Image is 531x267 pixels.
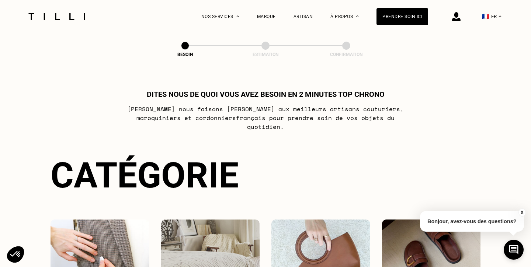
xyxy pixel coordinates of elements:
[294,14,313,19] a: Artisan
[420,211,524,232] p: Bonjour, avez-vous des questions?
[452,12,461,21] img: icône connexion
[236,15,239,17] img: Menu déroulant
[309,52,383,57] div: Confirmation
[499,15,502,17] img: menu déroulant
[356,15,359,17] img: Menu déroulant à propos
[119,105,412,131] p: [PERSON_NAME] nous faisons [PERSON_NAME] aux meilleurs artisans couturiers , maroquiniers et cord...
[376,8,428,25] a: Prendre soin ici
[229,52,302,57] div: Estimation
[51,155,480,196] div: Catégorie
[482,13,489,20] span: 🇫🇷
[257,14,276,19] a: Marque
[518,208,525,217] button: X
[148,52,222,57] div: Besoin
[26,13,88,20] img: Logo du service de couturière Tilli
[147,90,385,99] h1: Dites nous de quoi vous avez besoin en 2 minutes top chrono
